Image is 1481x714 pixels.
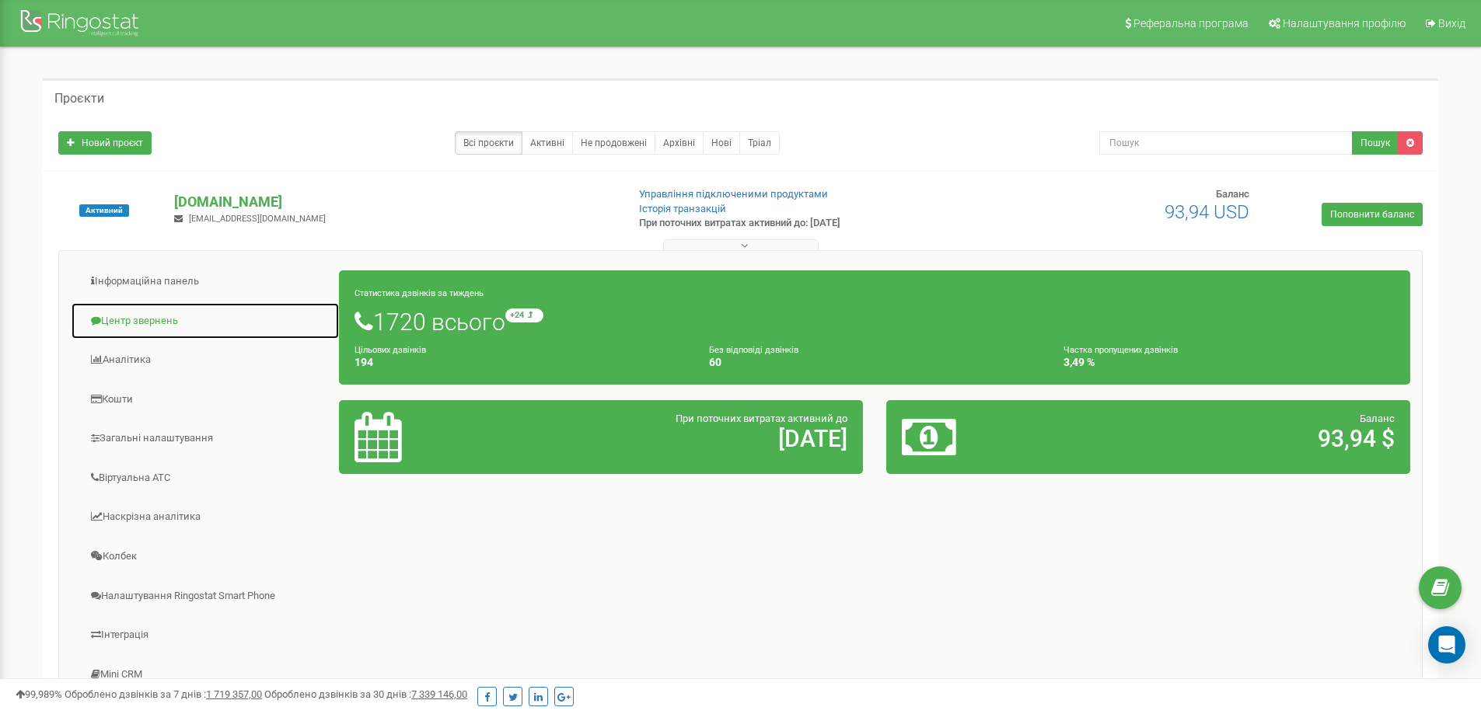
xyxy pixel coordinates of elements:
span: Баланс [1216,188,1249,200]
h4: 194 [355,357,686,368]
small: Цільових дзвінків [355,345,426,355]
a: Загальні налаштування [71,420,340,458]
span: Реферальна програма [1133,17,1249,30]
a: Всі проєкти [455,131,522,155]
small: Статистика дзвінків за тиждень [355,288,484,298]
span: [EMAIL_ADDRESS][DOMAIN_NAME] [189,214,326,224]
h5: Проєкти [54,92,104,106]
a: Кошти [71,381,340,419]
small: Без відповіді дзвінків [709,345,798,355]
input: Пошук [1099,131,1353,155]
u: 7 339 146,00 [411,688,467,700]
div: Open Intercom Messenger [1428,626,1465,663]
a: Центр звернень [71,302,340,340]
a: Аналiтика [71,341,340,379]
h1: 1720 всього [355,308,1395,335]
a: Архівні [655,131,704,155]
a: Віртуальна АТС [71,459,340,497]
a: Наскрізна аналітика [71,498,340,536]
small: Частка пропущених дзвінків [1064,345,1178,355]
a: Історія транзакцій [639,203,726,214]
button: Пошук [1352,131,1399,155]
span: 99,989% [16,688,62,700]
a: Інтеграція [71,616,340,654]
a: Mini CRM [71,656,340,694]
span: Оброблено дзвінків за 30 днів : [264,688,467,700]
p: При поточних витратах активний до: [DATE] [639,216,962,231]
h2: [DATE] [526,426,847,451]
a: Поповнити баланс [1322,203,1423,226]
span: Вихід [1438,17,1465,30]
h2: 93,94 $ [1074,426,1395,451]
span: При поточних витратах активний до [676,413,847,424]
span: Баланс [1360,413,1395,424]
span: Оброблено дзвінків за 7 днів : [65,688,262,700]
span: Активний [79,204,129,217]
a: Тріал [739,131,780,155]
a: Налаштування Ringostat Smart Phone [71,577,340,615]
span: 93,94 USD [1165,201,1249,223]
a: Новий проєкт [58,131,152,155]
a: Інформаційна панель [71,263,340,301]
a: Активні [522,131,573,155]
h4: 60 [709,357,1040,368]
p: [DOMAIN_NAME] [174,192,613,212]
a: Управління підключеними продуктами [639,188,828,200]
small: +24 [505,308,543,322]
a: Не продовжені [572,131,655,155]
a: Нові [703,131,740,155]
a: Колбек [71,538,340,576]
span: Налаштування профілю [1283,17,1406,30]
u: 1 719 357,00 [206,688,262,700]
h4: 3,49 % [1064,357,1395,368]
